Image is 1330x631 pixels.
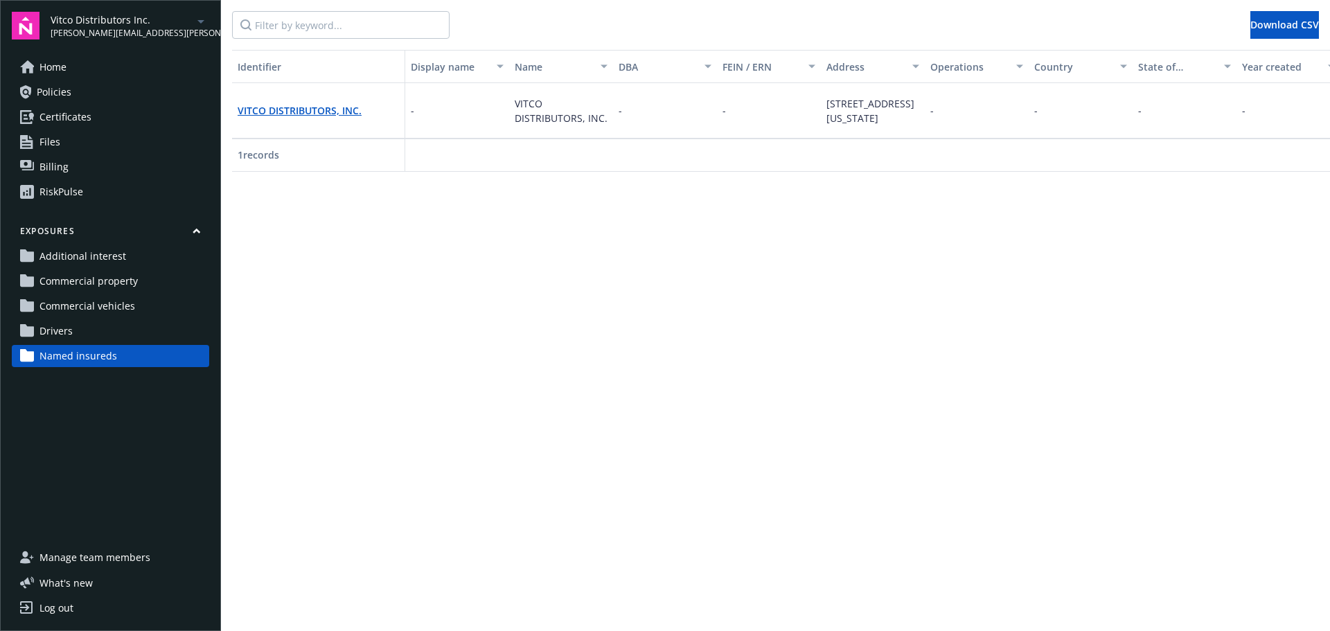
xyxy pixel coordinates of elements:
a: Commercial vehicles [12,295,209,317]
span: - [1242,104,1245,117]
div: Year created [1242,60,1320,74]
span: Commercial vehicles [39,295,135,317]
div: Operations [930,60,1008,74]
span: Home [39,56,66,78]
span: VITCO DISTRIBUTORS, INC. [515,97,608,125]
button: Display name [405,50,509,83]
button: Download CSV [1250,11,1319,39]
span: Certificates [39,106,91,128]
a: Home [12,56,209,78]
div: RiskPulse [39,181,83,203]
button: Address [821,50,925,83]
div: Display name [411,60,488,74]
div: State of incorporation or jurisdiction [1138,60,1216,74]
span: Billing [39,156,69,178]
span: - [411,103,414,118]
span: Manage team members [39,546,150,569]
span: Policies [37,81,71,103]
div: DBA [619,60,696,74]
button: DBA [613,50,717,83]
button: Identifier [232,50,405,83]
span: [STREET_ADDRESS][US_STATE] [826,97,914,125]
span: Drivers [39,320,73,342]
a: Commercial property [12,270,209,292]
span: [PERSON_NAME][EMAIL_ADDRESS][PERSON_NAME][DOMAIN_NAME] [51,27,193,39]
img: navigator-logo.svg [12,12,39,39]
a: RiskPulse [12,181,209,203]
span: - [930,104,934,117]
span: - [619,104,622,117]
span: Download CSV [1250,18,1319,31]
span: Named insureds [39,345,117,367]
a: Named insureds [12,345,209,367]
a: Billing [12,156,209,178]
span: Commercial property [39,270,138,292]
button: Operations [925,50,1029,83]
div: Name [515,60,592,74]
button: Exposures [12,225,209,242]
button: What's new [12,576,115,590]
button: FEIN / ERN [717,50,821,83]
div: Country [1034,60,1112,74]
a: Certificates [12,106,209,128]
button: Country [1029,50,1133,83]
a: arrowDropDown [193,12,209,29]
input: Filter by keyword... [232,11,450,39]
button: Vitco Distributors Inc.[PERSON_NAME][EMAIL_ADDRESS][PERSON_NAME][DOMAIN_NAME]arrowDropDown [51,12,209,39]
span: Files [39,131,60,153]
span: Vitco Distributors Inc. [51,12,193,27]
span: - [1034,104,1038,117]
div: Identifier [238,60,399,74]
a: Additional interest [12,245,209,267]
a: Drivers [12,320,209,342]
span: Additional interest [39,245,126,267]
span: What ' s new [39,576,93,590]
a: VITCO DISTRIBUTORS, INC. [238,104,362,117]
span: - [722,104,726,117]
span: 1 records [238,148,279,161]
div: FEIN / ERN [722,60,800,74]
div: Log out [39,597,73,619]
a: Policies [12,81,209,103]
span: - [1138,104,1142,117]
button: State of incorporation or jurisdiction [1133,50,1236,83]
a: Manage team members [12,546,209,569]
div: Address [826,60,904,74]
button: Name [509,50,613,83]
a: Files [12,131,209,153]
span: VITCO DISTRIBUTORS, INC. [238,103,362,118]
